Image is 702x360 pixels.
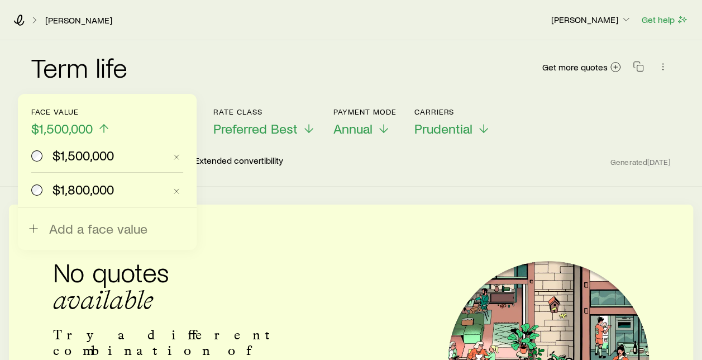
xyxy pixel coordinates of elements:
p: Payment Mode [333,107,397,116]
span: Preferred Best [213,121,298,136]
span: [DATE] [647,157,671,167]
h2: Term life [31,54,127,80]
span: Generated [610,157,671,167]
span: Annual [333,121,373,136]
p: [PERSON_NAME] [551,14,632,25]
p: Face value [31,107,111,116]
h2: No quotes [53,258,298,314]
p: Carriers [414,107,490,116]
a: [PERSON_NAME] [45,15,113,26]
span: available [53,284,154,316]
span: Get more quotes [542,63,608,72]
button: Rate ClassPreferred Best [213,107,316,137]
p: Rate Class [213,107,316,116]
button: Payment ModeAnnual [333,107,397,137]
button: Get help [641,13,689,26]
button: Face value$1,500,000 [31,107,111,137]
button: CarriersPrudential [414,107,490,137]
button: [PERSON_NAME] [551,13,632,27]
span: Prudential [414,121,472,136]
span: $1,500,000 [31,121,93,136]
a: Get more quotes [542,61,622,74]
p: Extended convertibility [194,155,283,168]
